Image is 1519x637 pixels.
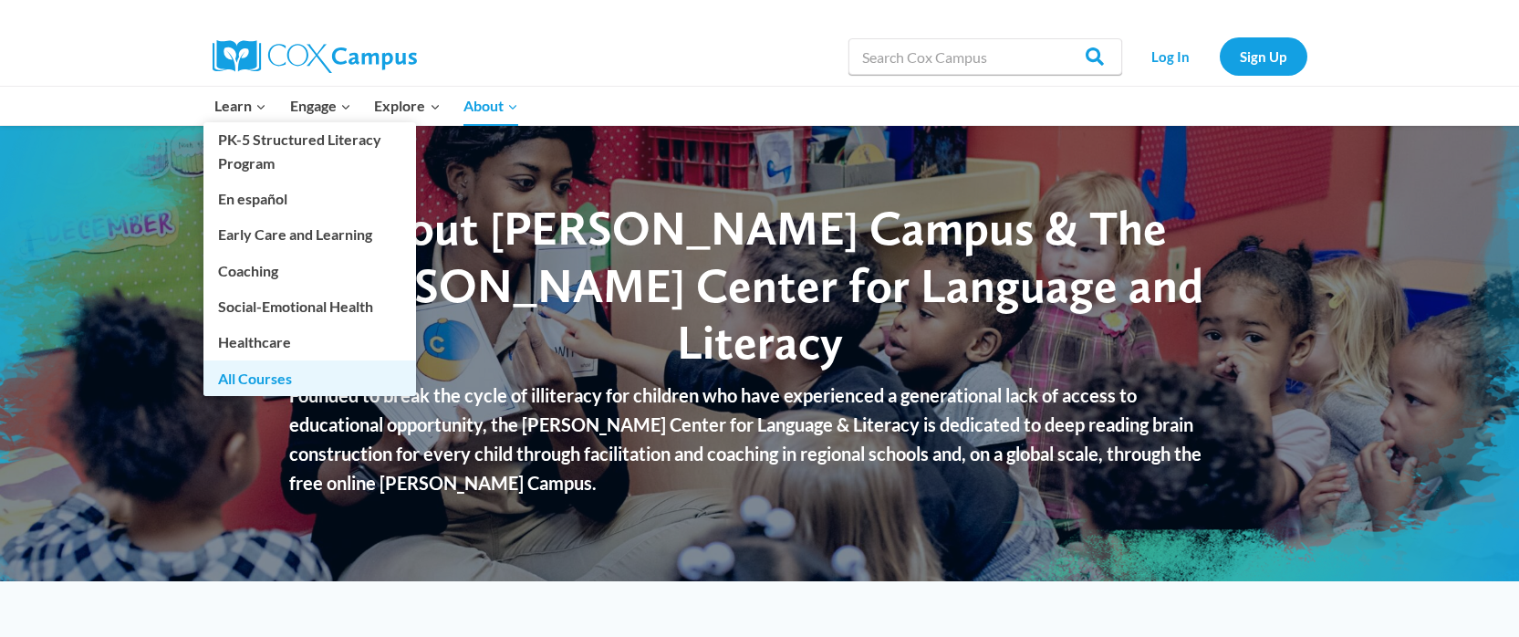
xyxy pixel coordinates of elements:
[203,253,416,287] a: Coaching
[203,289,416,324] a: Social-Emotional Health
[1220,37,1307,75] a: Sign Up
[363,87,453,125] button: Child menu of Explore
[1131,37,1307,75] nav: Secondary Navigation
[317,199,1203,371] span: About [PERSON_NAME] Campus & The [PERSON_NAME] Center for Language and Literacy
[203,122,416,181] a: PK-5 Structured Literacy Program
[203,325,416,360] a: Healthcare
[452,87,530,125] button: Child menu of About
[203,87,530,125] nav: Primary Navigation
[278,87,363,125] button: Child menu of Engage
[1131,37,1211,75] a: Log In
[203,182,416,216] a: En español
[203,360,416,395] a: All Courses
[289,381,1230,497] p: Founded to break the cycle of illiteracy for children who have experienced a generational lack of...
[203,217,416,252] a: Early Care and Learning
[213,40,417,73] img: Cox Campus
[203,87,279,125] button: Child menu of Learn
[848,38,1122,75] input: Search Cox Campus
